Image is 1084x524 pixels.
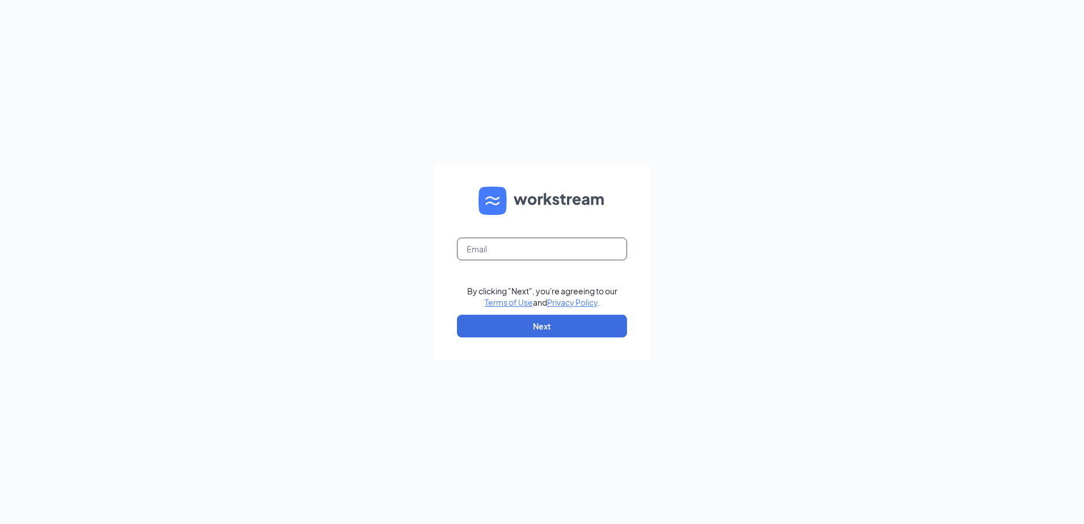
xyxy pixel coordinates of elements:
[479,187,605,215] img: WS logo and Workstream text
[467,285,617,308] div: By clicking "Next", you're agreeing to our and .
[457,238,627,260] input: Email
[485,297,533,307] a: Terms of Use
[547,297,598,307] a: Privacy Policy
[457,315,627,337] button: Next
